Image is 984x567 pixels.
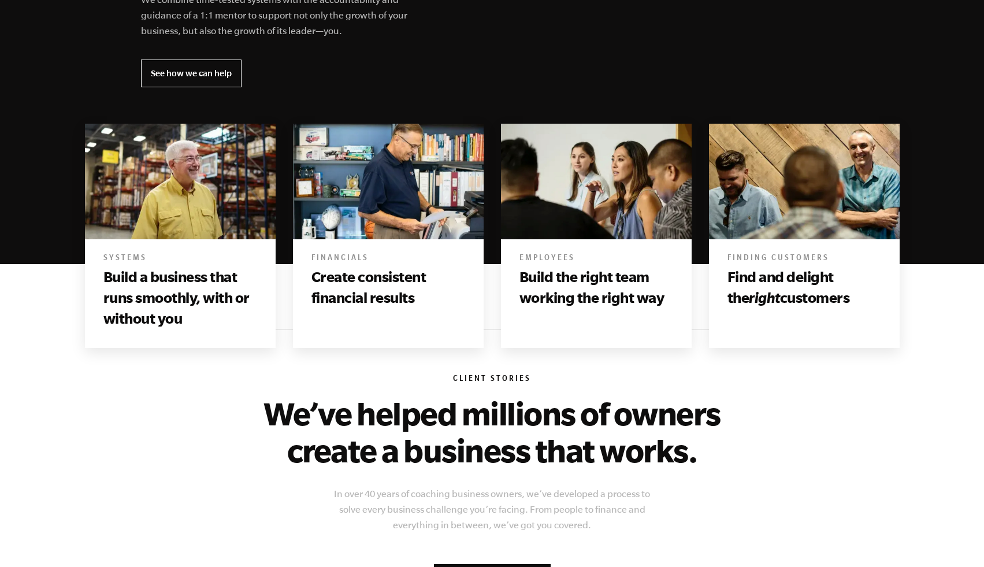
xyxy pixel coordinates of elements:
i: right [749,289,780,306]
img: beyond the e myth, e-myth, the e myth, e myth revisited [85,123,276,239]
h6: Financials [311,253,465,265]
iframe: Chat Widget [926,512,984,567]
h3: Find and delight the customers [727,266,881,309]
h6: Finding Customers [727,253,881,265]
img: Books include beyond the e myth, e-myth, the e myth [501,123,692,239]
h2: We’ve helped millions of owners create a business that works. [246,395,738,469]
img: Books include beyond the e myth, e-myth, the e myth [709,123,900,239]
h6: Systems [103,253,257,265]
h6: Client Stories [141,374,844,386]
h3: Create consistent financial results [311,266,465,309]
h6: Employees [519,253,673,265]
h3: Build the right team working the right way [519,266,673,309]
h3: Build a business that runs smoothly, with or without you [103,266,257,329]
img: beyond the e myth, e-myth, the e myth [293,123,484,239]
a: See how we can help [141,60,242,87]
p: In over 40 years of coaching business owners, we’ve developed a process to solve every business c... [325,486,660,533]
